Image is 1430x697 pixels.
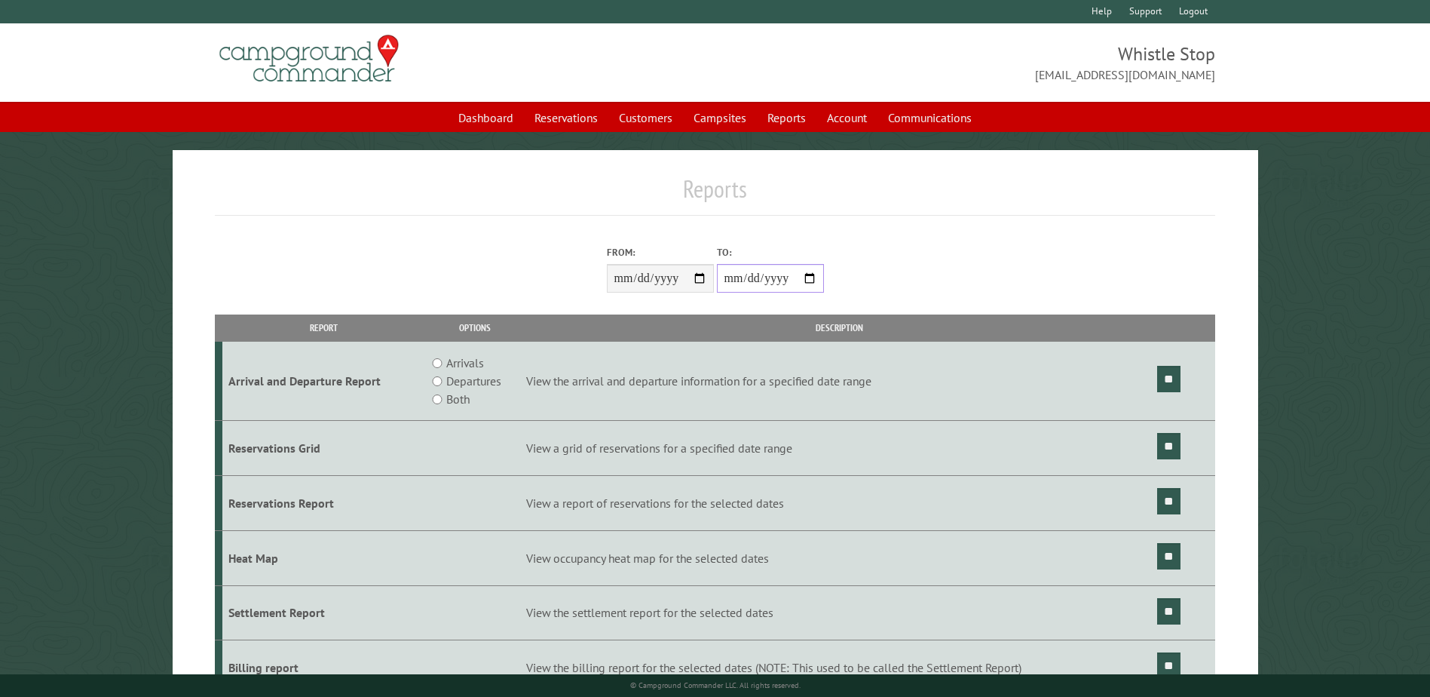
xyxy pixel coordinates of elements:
[524,530,1155,585] td: View occupancy heat map for the selected dates
[684,103,755,132] a: Campsites
[524,315,1155,341] th: Description
[446,354,484,372] label: Arrivals
[425,315,523,341] th: Options
[215,29,403,88] img: Campground Commander
[818,103,876,132] a: Account
[758,103,815,132] a: Reports
[610,103,681,132] a: Customers
[449,103,522,132] a: Dashboard
[222,585,425,640] td: Settlement Report
[222,421,425,476] td: Reservations Grid
[524,421,1155,476] td: View a grid of reservations for a specified date range
[524,640,1155,695] td: View the billing report for the selected dates (NOTE: This used to be called the Settlement Report)
[879,103,981,132] a: Communications
[717,245,824,259] label: To:
[525,103,607,132] a: Reservations
[607,245,714,259] label: From:
[215,174,1214,216] h1: Reports
[222,640,425,695] td: Billing report
[715,41,1215,84] span: Whistle Stop [EMAIL_ADDRESS][DOMAIN_NAME]
[222,342,425,421] td: Arrival and Departure Report
[222,315,425,341] th: Report
[630,680,801,690] small: © Campground Commander LLC. All rights reserved.
[524,585,1155,640] td: View the settlement report for the selected dates
[524,475,1155,530] td: View a report of reservations for the selected dates
[222,530,425,585] td: Heat Map
[446,390,470,408] label: Both
[524,342,1155,421] td: View the arrival and departure information for a specified date range
[222,475,425,530] td: Reservations Report
[446,372,501,390] label: Departures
